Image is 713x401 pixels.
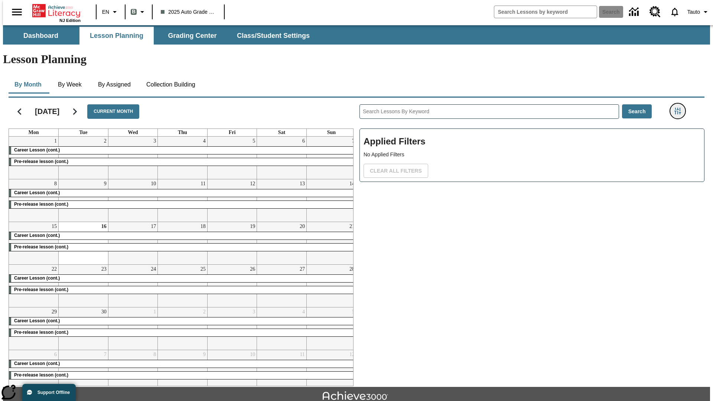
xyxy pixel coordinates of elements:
div: Pre-release lesson (cont.) [9,329,356,336]
a: September 25, 2025 [199,265,207,274]
a: September 24, 2025 [149,265,157,274]
td: October 3, 2025 [207,307,257,350]
a: October 11, 2025 [298,350,306,359]
span: Career Lesson (cont.) [14,276,60,281]
td: September 15, 2025 [9,222,59,265]
a: October 9, 2025 [202,350,207,359]
button: Previous [10,102,29,121]
a: September 22, 2025 [50,265,58,274]
a: September 18, 2025 [199,222,207,231]
a: October 12, 2025 [348,350,356,359]
button: Class/Student Settings [231,27,316,45]
div: Calendar [3,95,354,386]
td: October 7, 2025 [59,350,108,393]
button: Search [622,104,652,119]
a: September 6, 2025 [301,137,306,146]
span: Pre-release lesson (cont.) [14,372,68,378]
button: Collection Building [140,76,201,94]
a: Wednesday [126,129,139,136]
a: September 15, 2025 [50,222,58,231]
span: Pre-release lesson (cont.) [14,287,68,292]
td: September 2, 2025 [59,137,108,179]
td: September 26, 2025 [207,265,257,307]
input: search field [494,6,597,18]
button: By Month [9,76,48,94]
button: Next [65,102,84,121]
td: October 11, 2025 [257,350,307,393]
span: B [132,7,136,16]
td: September 12, 2025 [207,179,257,222]
span: Support Offline [38,390,70,395]
button: Boost Class color is gray green. Change class color [128,5,150,19]
a: September 2, 2025 [102,137,108,146]
button: Language: EN, Select a language [99,5,123,19]
td: October 1, 2025 [108,307,158,350]
a: September 23, 2025 [100,265,108,274]
a: September 13, 2025 [298,179,306,188]
span: NJ Edition [59,18,81,23]
td: September 19, 2025 [207,222,257,265]
td: September 3, 2025 [108,137,158,179]
button: By Week [51,76,88,94]
span: Pre-release lesson (cont.) [14,202,68,207]
div: Applied Filters [359,128,704,182]
button: Open side menu [6,1,28,23]
a: September 20, 2025 [298,222,306,231]
div: SubNavbar [3,27,316,45]
td: October 9, 2025 [158,350,208,393]
button: By Assigned [92,76,137,94]
div: Career Lesson (cont.) [9,232,356,239]
td: September 28, 2025 [306,265,356,307]
a: September 16, 2025 [100,222,108,231]
a: October 6, 2025 [53,350,58,359]
div: Career Lesson (cont.) [9,317,356,325]
td: September 21, 2025 [306,222,356,265]
button: Grading Center [155,27,229,45]
a: September 17, 2025 [149,222,157,231]
a: September 26, 2025 [248,265,257,274]
td: October 10, 2025 [207,350,257,393]
span: 2025 Auto Grade 1 B [161,8,216,16]
td: September 25, 2025 [158,265,208,307]
button: Current Month [87,104,139,119]
div: SubNavbar [3,25,710,45]
td: September 7, 2025 [306,137,356,179]
div: Career Lesson (cont.) [9,189,356,197]
a: September 8, 2025 [53,179,58,188]
h1: Lesson Planning [3,52,710,66]
div: Career Lesson (cont.) [9,360,356,368]
td: October 8, 2025 [108,350,158,393]
span: Career Lesson (cont.) [14,361,60,366]
a: September 30, 2025 [100,307,108,316]
a: October 8, 2025 [152,350,157,359]
td: September 8, 2025 [9,179,59,222]
a: September 21, 2025 [348,222,356,231]
a: September 19, 2025 [248,222,257,231]
span: Career Lesson (cont.) [14,147,60,153]
a: Notifications [665,2,684,22]
div: Pre-release lesson (cont.) [9,372,356,379]
span: Pre-release lesson (cont.) [14,244,68,250]
a: September 3, 2025 [152,137,157,146]
td: September 16, 2025 [59,222,108,265]
h2: Applied Filters [364,133,700,151]
td: September 1, 2025 [9,137,59,179]
td: October 12, 2025 [306,350,356,393]
td: September 6, 2025 [257,137,307,179]
td: September 20, 2025 [257,222,307,265]
td: September 14, 2025 [306,179,356,222]
td: September 13, 2025 [257,179,307,222]
td: September 24, 2025 [108,265,158,307]
a: October 3, 2025 [251,307,257,316]
div: Pre-release lesson (cont.) [9,158,356,166]
td: September 29, 2025 [9,307,59,350]
a: September 12, 2025 [248,179,257,188]
td: September 11, 2025 [158,179,208,222]
span: Pre-release lesson (cont.) [14,330,68,335]
a: October 5, 2025 [351,307,356,316]
span: Career Lesson (cont.) [14,190,60,195]
a: Friday [227,129,237,136]
input: Search Lessons By Keyword [360,105,619,118]
span: Tauto [687,8,700,16]
p: No Applied Filters [364,151,700,159]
